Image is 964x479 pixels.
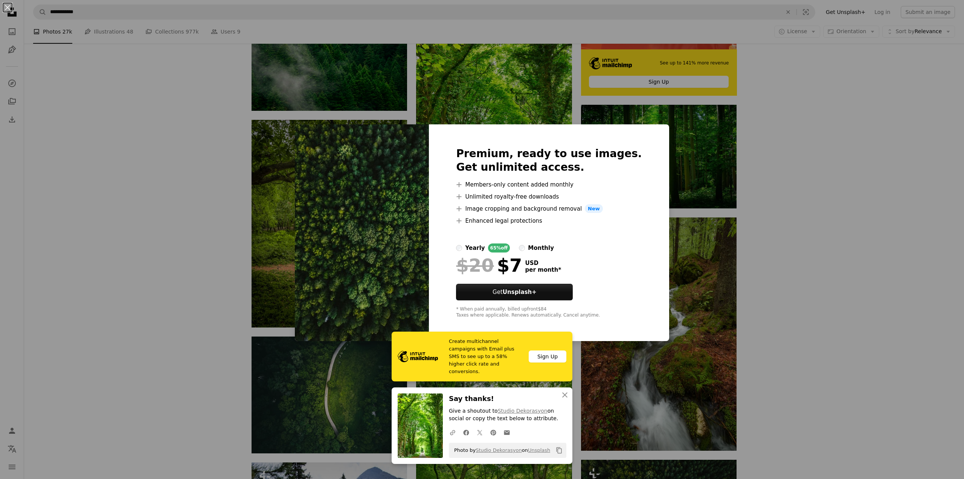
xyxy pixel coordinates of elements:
span: New [585,204,603,213]
li: Image cropping and background removal [456,204,642,213]
a: Studio Dekorasyon [498,408,548,414]
div: $7 [456,256,522,275]
img: file-1690386555781-336d1949dad1image [398,351,438,362]
button: GetUnsplash+ [456,284,573,300]
li: Enhanced legal protections [456,216,642,225]
div: monthly [528,243,554,253]
div: Sign Up [529,350,566,363]
a: Studio Dekorasyon [476,447,522,453]
button: Copy to clipboard [553,444,566,457]
span: $20 [456,256,494,275]
li: Members-only content added monthly [456,180,642,189]
img: premium_photo-1663950775064-e220c016d6e5 [295,124,429,341]
a: Share on Pinterest [487,425,500,440]
div: 65% off [488,243,510,253]
a: Share on Facebook [459,425,473,440]
span: USD [525,260,561,266]
li: Unlimited royalty-free downloads [456,192,642,201]
a: Share on Twitter [473,425,487,440]
strong: Unsplash+ [503,289,537,295]
div: * When paid annually, billed upfront $84 Taxes where applicable. Renews automatically. Cancel any... [456,306,642,318]
div: yearly [465,243,485,253]
h3: Say thanks! [449,393,566,404]
a: Share over email [500,425,514,440]
span: Create multichannel campaigns with Email plus SMS to see up to a 58% higher click rate and conver... [449,338,523,375]
h2: Premium, ready to use images. Get unlimited access. [456,147,642,174]
input: monthly [519,245,525,251]
span: per month * [525,266,561,273]
a: Create multichannel campaigns with Email plus SMS to see up to a 58% higher click rate and conver... [392,332,572,381]
input: yearly65%off [456,245,462,251]
a: Unsplash [528,447,550,453]
span: Photo by on [450,444,550,456]
p: Give a shoutout to on social or copy the text below to attribute. [449,407,566,422]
